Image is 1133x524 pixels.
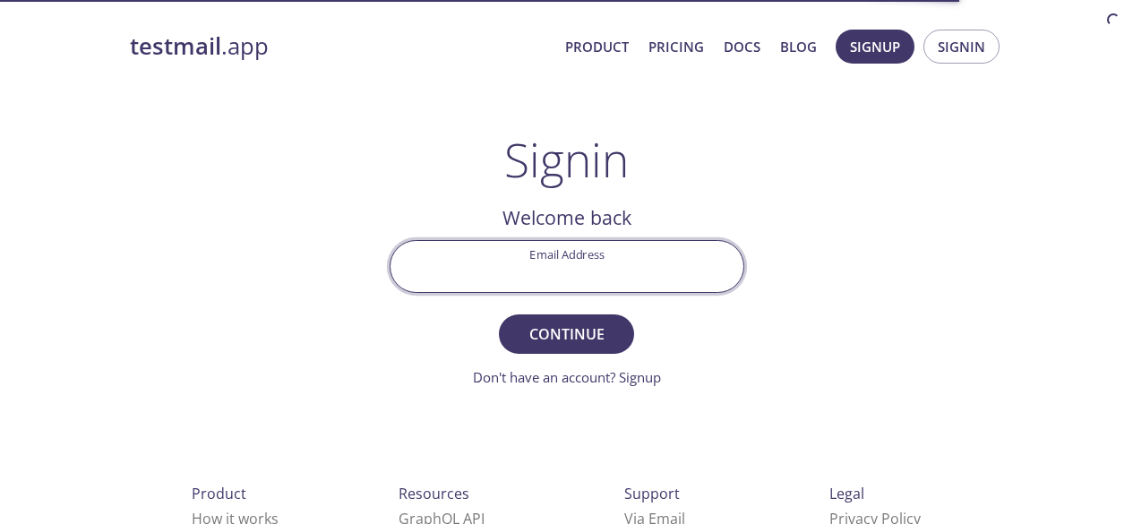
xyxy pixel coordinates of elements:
button: Signin [923,30,1000,64]
span: Support [624,484,680,503]
a: Blog [780,35,817,58]
a: Pricing [648,35,704,58]
span: Product [192,484,246,503]
a: Product [565,35,629,58]
strong: testmail [130,30,221,62]
h2: Welcome back [390,202,744,233]
span: Signin [938,35,985,58]
a: Docs [724,35,760,58]
span: Signup [850,35,900,58]
button: Continue [499,314,633,354]
a: Don't have an account? Signup [473,368,661,386]
span: Resources [399,484,469,503]
span: Continue [519,322,614,347]
h1: Signin [504,133,629,186]
button: Signup [836,30,914,64]
a: testmail.app [130,31,551,62]
span: Legal [829,484,864,503]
